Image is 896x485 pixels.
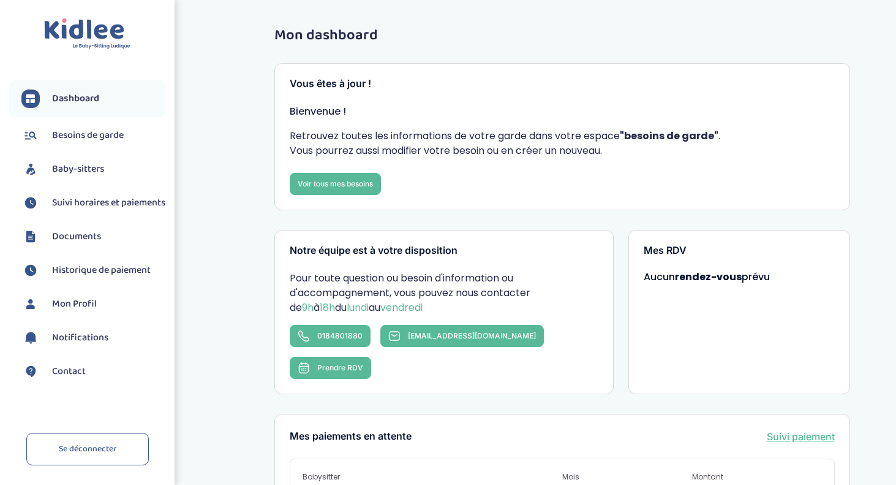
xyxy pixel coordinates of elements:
[52,330,108,345] span: Notifications
[380,300,423,315] span: vendredi
[52,128,124,143] span: Besoins de garde
[644,270,770,284] span: Aucun prévu
[52,364,86,379] span: Contact
[290,78,835,90] h3: Vous êtes à jour !
[21,160,40,178] img: babysitters.svg
[302,300,314,315] span: 9h
[52,162,104,177] span: Baby-sitters
[320,300,335,315] span: 18h
[408,331,536,340] span: [EMAIL_ADDRESS][DOMAIN_NAME]
[21,329,40,347] img: notification.svg
[52,297,97,311] span: Mon Profil
[21,261,165,280] a: Historique de paiement
[21,295,40,313] img: profil.svg
[21,194,40,212] img: suivihoraire.svg
[290,431,412,442] h3: Mes paiements en attente
[21,227,40,246] img: documents.svg
[21,90,165,108] a: Dashboard
[620,129,718,143] strong: "besoins de garde"
[21,329,165,347] a: Notifications
[52,263,151,278] span: Historique de paiement
[52,91,99,106] span: Dashboard
[644,245,835,256] h3: Mes RDV
[44,18,130,50] img: logo.svg
[562,472,692,483] span: Mois
[290,245,598,256] h3: Notre équipe est à votre disposition
[21,362,165,381] a: Contact
[290,271,598,315] p: Pour toute question ou besoin d'information ou d'accompagnement, vous pouvez nous contacter de à ...
[767,429,835,444] a: Suivi paiement
[290,357,371,379] button: Prendre RDV
[21,126,40,145] img: besoin.svg
[347,300,369,315] span: lundi
[317,363,363,372] span: Prendre RDV
[290,173,381,195] a: Voir tous mes besoins
[692,472,822,483] span: Montant
[21,295,165,313] a: Mon Profil
[274,28,850,44] h1: Mon dashboard
[26,433,149,465] a: Se déconnecter
[21,227,165,246] a: Documents
[21,362,40,381] img: contact.svg
[303,472,562,483] span: Babysitter
[21,261,40,280] img: suivihoraire.svg
[52,196,165,210] span: Suivi horaires et paiements
[21,160,165,178] a: Baby-sitters
[380,325,544,347] a: [EMAIL_ADDRESS][DOMAIN_NAME]
[21,90,40,108] img: dashboard.svg
[21,126,165,145] a: Besoins de garde
[675,270,742,284] strong: rendez-vous
[290,325,371,347] a: 0184801880
[290,104,835,119] p: Bienvenue !
[290,129,835,158] p: Retrouvez toutes les informations de votre garde dans votre espace . Vous pourrez aussi modifier ...
[317,331,363,340] span: 0184801880
[21,194,165,212] a: Suivi horaires et paiements
[52,229,101,244] span: Documents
